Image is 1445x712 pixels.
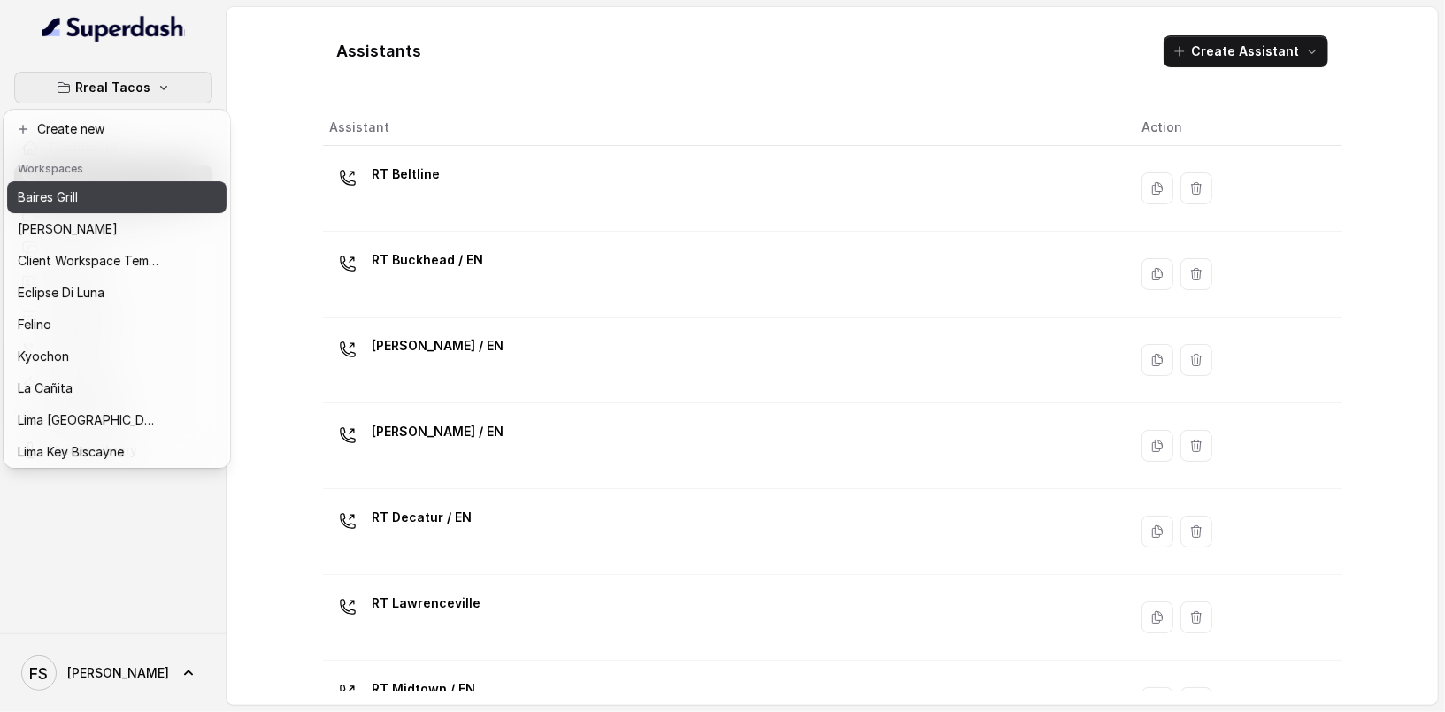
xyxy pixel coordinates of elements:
[7,153,227,181] header: Workspaces
[18,314,51,335] p: Felino
[14,72,212,103] button: Rreal Tacos
[18,218,118,240] p: [PERSON_NAME]
[18,346,69,367] p: Kyochon
[76,77,151,98] p: Rreal Tacos
[18,410,159,431] p: Lima [GEOGRAPHIC_DATA]
[18,187,78,208] p: Baires Grill
[18,250,159,272] p: Client Workspace Template
[18,282,104,303] p: Eclipse Di Luna
[4,110,230,468] div: Rreal Tacos
[18,441,124,463] p: Lima Key Biscayne
[7,113,227,145] button: Create new
[18,378,73,399] p: La Cañita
